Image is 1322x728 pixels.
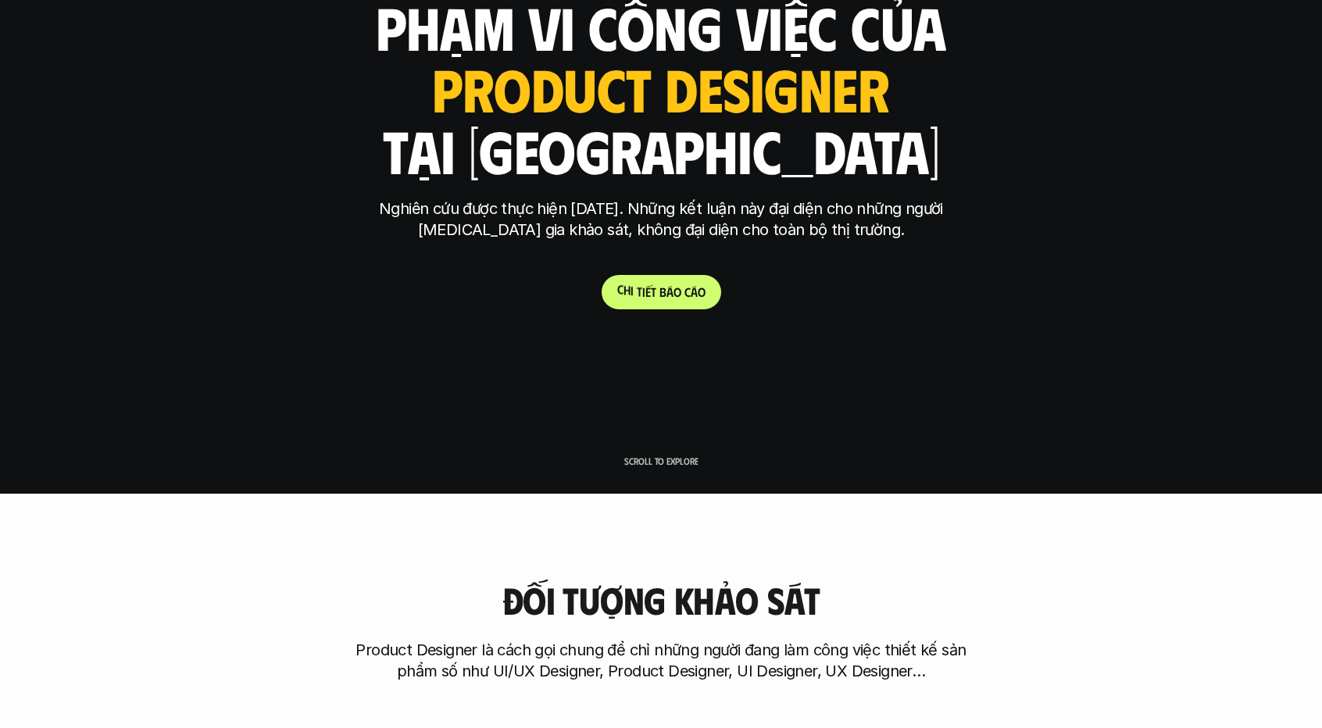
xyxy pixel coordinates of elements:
[674,284,681,299] span: o
[602,275,721,309] a: Chitiếtbáocáo
[637,284,642,299] span: t
[502,580,820,621] h3: Đối tượng khảo sát
[684,284,691,299] span: c
[623,283,631,298] span: h
[666,284,674,299] span: á
[651,284,656,299] span: t
[631,283,634,298] span: i
[348,640,974,682] p: Product Designer là cách gọi chung để chỉ những người đang làm công việc thiết kế sản phẩm số như...
[624,455,699,466] p: Scroll to explore
[698,284,706,299] span: o
[383,117,940,183] h1: tại [GEOGRAPHIC_DATA]
[368,198,954,241] p: Nghiên cứu được thực hiện [DATE]. Những kết luận này đại diện cho những người [MEDICAL_DATA] gia ...
[691,284,698,299] span: á
[645,284,651,299] span: ế
[659,284,666,299] span: b
[642,284,645,299] span: i
[617,282,623,297] span: C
